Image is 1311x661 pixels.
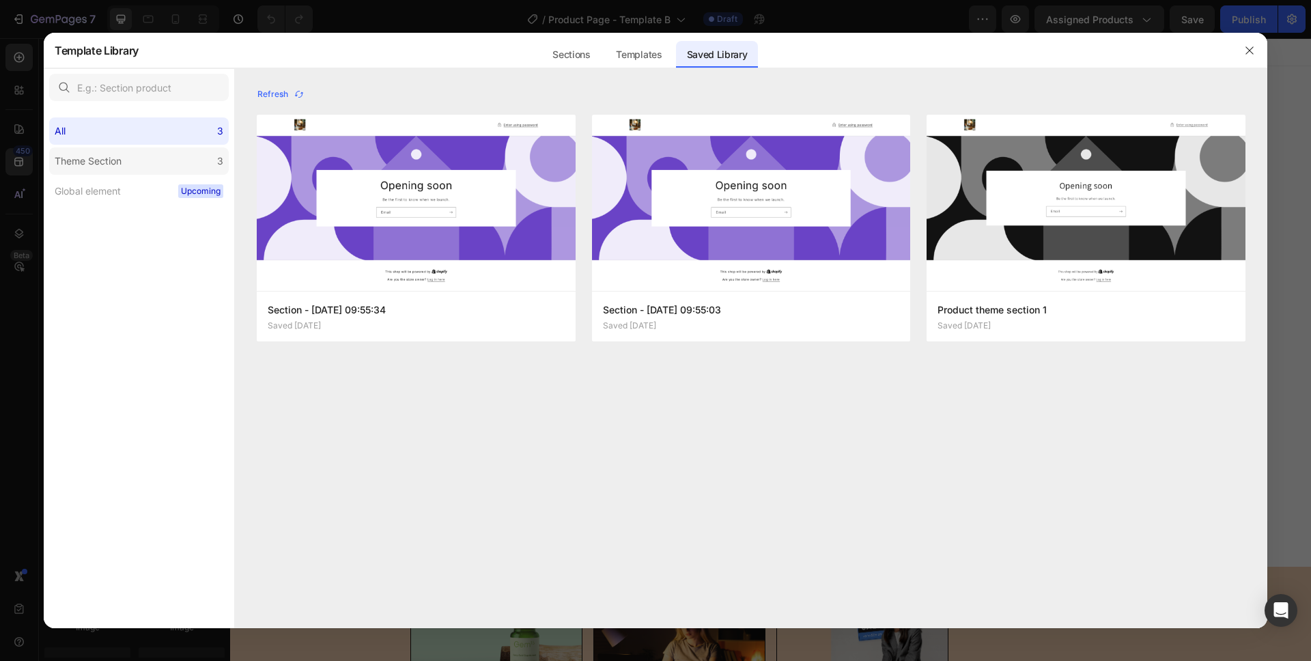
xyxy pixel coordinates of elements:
p: Saved [DATE] [938,321,991,330]
button: Refresh [257,85,305,104]
div: Sections [541,41,601,68]
button: Dot [537,488,545,496]
p: Saved [DATE] [603,321,656,330]
img: gempages_539117088627754116-ad085a66-57bc-4109-8399-ddf96e6ff951.webp [181,551,352,652]
div: Theme Section [55,153,122,169]
button: Carousel Next Arrow [910,244,948,283]
img: -a-gempagesversionv7shop-id539117088627754116theme-section-id558529862655017886.jpg [257,115,576,290]
p: Section - [DATE] 09:55:34 [268,302,565,318]
input: E.g.: Section product [49,74,229,101]
img: -a-gempagesversionv7shop-id539117088627754116theme-section-id558529816383456074.jpg [592,115,911,290]
div: 3 [217,123,223,139]
img: -a-gempagesversionv7shop-id539117088627754116theme-section-id549120009293529890.jpg [927,115,1245,290]
div: Open Intercom Messenger [1265,594,1297,627]
span: Upcoming [178,184,223,198]
p: Product theme section 1 [938,302,1235,318]
p: Saved [DATE] [268,321,321,330]
p: Section - [DATE] 09:55:03 [603,302,900,318]
button: Carousel Back Arrow [133,244,171,283]
h2: Template Library [55,33,139,68]
img: gempages_539117088627754116-ad085a66-57bc-4109-8399-ddf96e6ff951.webp [181,51,901,476]
div: All [55,123,66,139]
div: 3 [217,153,223,169]
div: Refresh [257,88,305,100]
div: Templates [605,41,673,68]
div: Saved Library [676,41,759,68]
div: Global element [55,183,121,199]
